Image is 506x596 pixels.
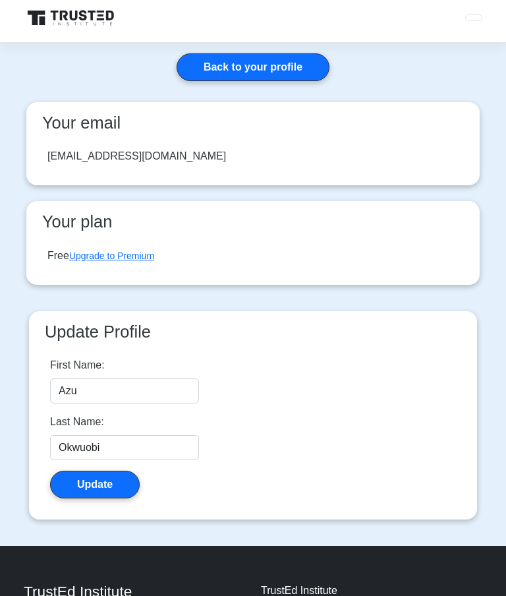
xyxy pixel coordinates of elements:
[50,414,104,430] label: Last Name:
[37,113,469,133] h3: Your email
[69,251,154,261] a: Upgrade to Premium
[50,357,105,373] label: First Name:
[50,471,140,498] button: Update
[40,322,466,342] h3: Update Profile
[37,212,469,231] h3: Your plan
[47,248,154,264] div: Free
[47,148,226,164] div: [EMAIL_ADDRESS][DOMAIN_NAME]
[465,15,482,21] button: Toggle navigation
[177,53,329,81] a: Back to your profile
